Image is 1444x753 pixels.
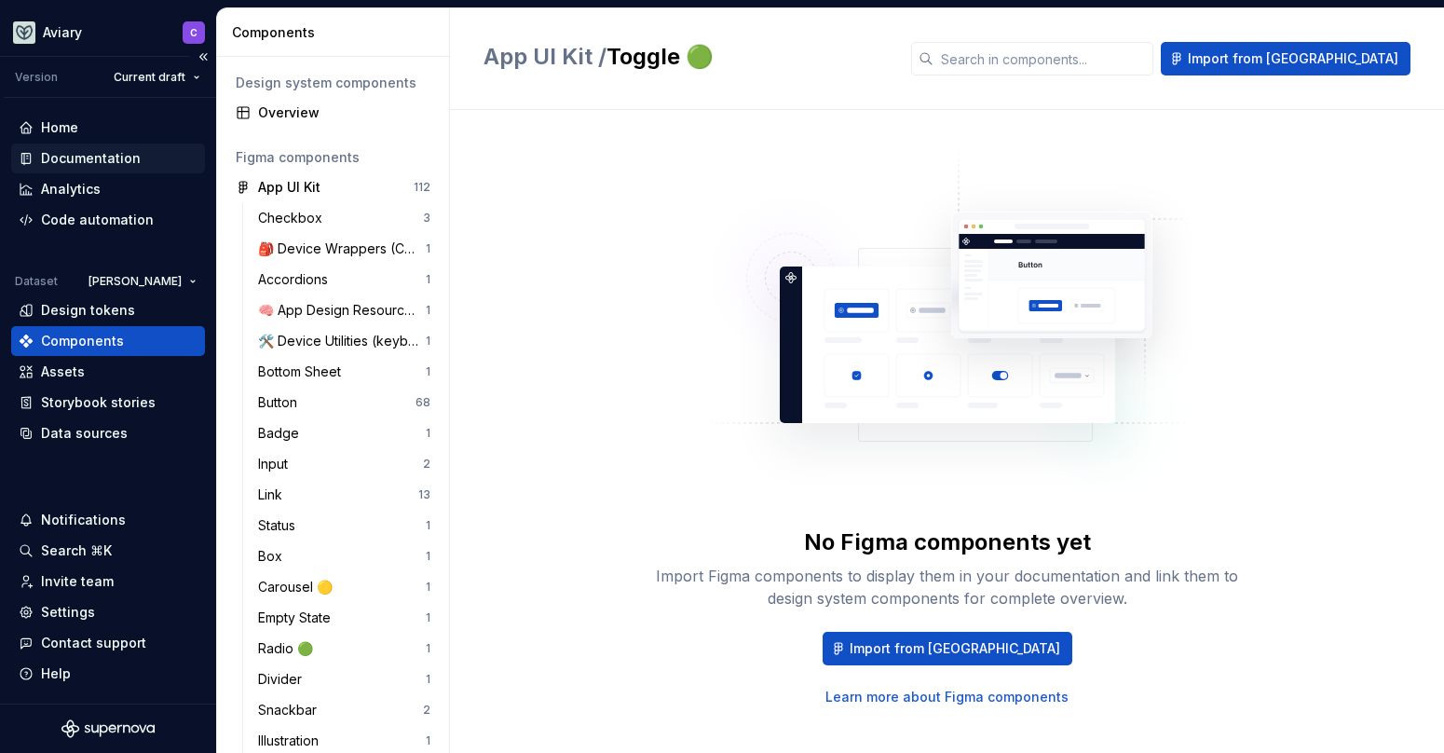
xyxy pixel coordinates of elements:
[484,43,606,70] span: App UI Kit /
[426,580,430,595] div: 1
[251,203,438,233] a: Checkbox3
[423,457,430,472] div: 2
[41,393,156,412] div: Storybook stories
[41,211,154,229] div: Code automation
[415,395,430,410] div: 68
[258,103,430,122] div: Overview
[426,364,430,379] div: 1
[258,609,338,627] div: Empty State
[426,426,430,441] div: 1
[251,234,438,264] a: 🎒 Device Wrappers (Columns)1
[11,536,205,566] button: Search ⌘K
[426,610,430,625] div: 1
[258,424,307,443] div: Badge
[426,303,430,318] div: 1
[15,274,58,289] div: Dataset
[258,270,335,289] div: Accordions
[426,641,430,656] div: 1
[11,505,205,535] button: Notifications
[258,455,295,473] div: Input
[15,70,58,85] div: Version
[43,23,82,42] div: Aviary
[236,74,430,92] div: Design system components
[105,64,209,90] button: Current draft
[89,274,182,289] span: [PERSON_NAME]
[258,732,326,750] div: Illustration
[251,480,438,510] a: Link13
[190,44,216,70] button: Collapse sidebar
[41,634,146,652] div: Contact support
[414,180,430,195] div: 112
[11,628,205,658] button: Contact support
[251,357,438,387] a: Bottom Sheet1
[11,113,205,143] a: Home
[41,424,128,443] div: Data sources
[251,388,438,418] a: Button68
[80,268,205,294] button: [PERSON_NAME]
[258,301,426,320] div: 🧠 App Design Resources
[190,25,198,40] div: C
[11,357,205,387] a: Assets
[649,565,1246,609] div: Import Figma components to display them in your documentation and link them to design system comp...
[11,567,205,596] a: Invite team
[11,388,205,418] a: Storybook stories
[251,449,438,479] a: Input2
[423,211,430,226] div: 3
[418,487,430,502] div: 13
[41,541,112,560] div: Search ⌘K
[236,148,430,167] div: Figma components
[41,301,135,320] div: Design tokens
[251,634,438,664] a: Radio 🟢1
[804,527,1091,557] div: No Figma components yet
[11,295,205,325] a: Design tokens
[825,688,1069,706] a: Learn more about Figma components
[484,42,889,72] h2: Toggle 🟢
[11,659,205,689] button: Help
[258,701,324,719] div: Snackbar
[423,703,430,718] div: 2
[426,733,430,748] div: 1
[251,511,438,541] a: Status1
[41,603,95,622] div: Settings
[251,541,438,571] a: Box1
[41,511,126,529] div: Notifications
[41,664,71,683] div: Help
[1161,42,1410,75] button: Import from [GEOGRAPHIC_DATA]
[258,363,348,381] div: Bottom Sheet
[13,21,35,44] img: 256e2c79-9abd-4d59-8978-03feab5a3943.png
[850,639,1060,658] span: Import from [GEOGRAPHIC_DATA]
[258,393,305,412] div: Button
[114,70,185,85] span: Current draft
[1188,49,1398,68] span: Import from [GEOGRAPHIC_DATA]
[11,174,205,204] a: Analytics
[426,272,430,287] div: 1
[61,719,155,738] svg: Supernova Logo
[426,672,430,687] div: 1
[426,518,430,533] div: 1
[251,418,438,448] a: Badge1
[251,664,438,694] a: Divider1
[11,326,205,356] a: Components
[258,670,309,689] div: Divider
[258,639,320,658] div: Radio 🟢
[258,240,426,258] div: 🎒 Device Wrappers (Columns)
[258,209,330,227] div: Checkbox
[258,547,290,566] div: Box
[41,149,141,168] div: Documentation
[228,172,438,202] a: App UI Kit112
[11,205,205,235] a: Code automation
[251,572,438,602] a: Carousel 🟡1
[258,178,320,197] div: App UI Kit
[823,632,1072,665] button: Import from [GEOGRAPHIC_DATA]
[41,180,101,199] div: Analytics
[228,98,438,128] a: Overview
[251,265,438,294] a: Accordions1
[11,597,205,627] a: Settings
[426,241,430,256] div: 1
[41,332,124,350] div: Components
[11,144,205,173] a: Documentation
[426,549,430,564] div: 1
[41,572,114,591] div: Invite team
[258,332,426,350] div: 🛠️ Device Utilities (keyboards etc)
